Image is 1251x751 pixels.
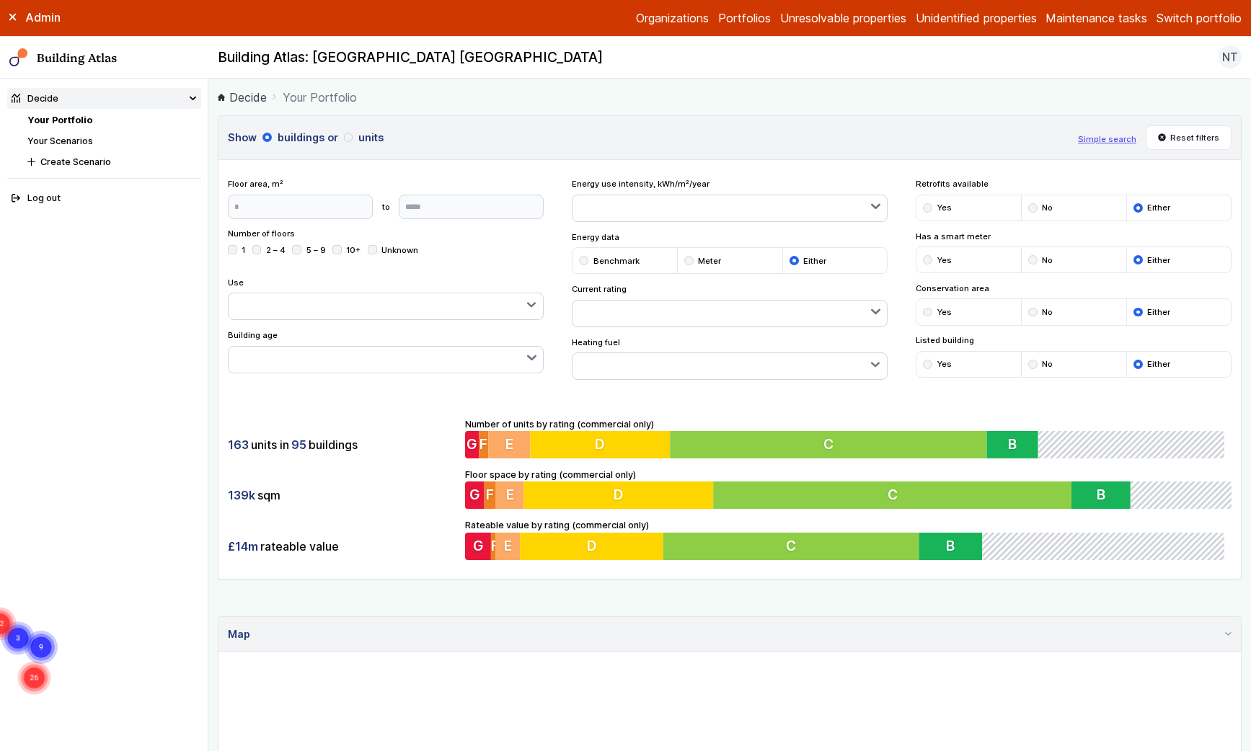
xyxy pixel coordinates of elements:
a: Decide [218,89,267,106]
div: Rateable value by rating (commercial only) [465,518,1232,560]
button: G [465,481,485,509]
button: G [465,431,479,458]
div: Number of floors [228,228,544,267]
a: Portfolios [718,9,771,27]
button: F [484,481,495,509]
span: B [1013,435,1022,453]
div: units in buildings [228,431,456,458]
span: C [827,435,837,453]
button: Log out [7,188,201,209]
span: Retrofits available [916,178,1232,190]
span: B [1097,486,1105,504]
span: C [789,537,799,554]
span: F [479,435,487,453]
button: B [923,533,987,560]
button: C [713,481,1071,509]
h3: Show [228,130,1069,146]
div: Energy use intensity, kWh/m²/year [572,178,888,222]
button: Reset filters [1146,125,1232,150]
span: 163 [228,437,249,453]
span: E [505,486,513,504]
button: B [1071,481,1131,509]
button: Simple search [1078,133,1136,145]
button: Switch portfolio [1157,9,1242,27]
div: Decide [12,92,58,105]
div: Floor space by rating (commercial only) [465,468,1232,510]
button: E [488,431,531,458]
h2: Building Atlas: [GEOGRAPHIC_DATA] [GEOGRAPHIC_DATA] [218,48,603,67]
div: Current rating [572,283,888,327]
span: D [613,486,623,504]
span: 139k [228,487,255,503]
div: Energy data [572,231,888,275]
span: G [467,435,477,453]
span: B [951,537,960,554]
button: B [992,431,1044,458]
button: F [479,431,488,458]
button: D [521,533,666,560]
span: C [888,486,898,504]
span: F [491,537,499,554]
span: D [588,537,598,554]
summary: Decide [7,88,201,109]
span: E [505,435,513,453]
img: main-0bbd2752.svg [9,48,28,67]
div: Number of units by rating (commercial only) [465,417,1232,459]
div: Floor area, m² [228,178,544,218]
span: E [504,537,512,554]
span: £14m [228,538,258,554]
button: C [672,431,992,458]
a: Unresolvable properties [780,9,906,27]
button: Create Scenario [23,151,201,172]
summary: Map [218,617,1241,652]
form: to [228,195,544,219]
button: D [523,481,713,509]
span: D [596,435,606,453]
button: C [665,533,923,560]
span: Listed building [916,334,1232,346]
span: 95 [291,437,306,453]
a: Your Portfolio [27,115,92,125]
div: sqm [228,481,456,509]
div: Building age [228,329,544,373]
span: NT [1222,48,1238,66]
a: Unidentified properties [916,9,1037,27]
div: Use [228,277,544,321]
span: G [472,537,483,554]
div: rateable value [228,533,456,560]
a: Your Scenarios [27,135,93,146]
button: G [465,533,491,560]
a: Organizations [636,9,709,27]
span: F [486,486,494,504]
button: F [491,533,495,560]
div: Heating fuel [572,337,888,381]
button: E [495,533,521,560]
span: Your Portfolio [283,89,357,106]
span: G [469,486,479,504]
button: D [531,431,672,458]
span: Has a smart meter [916,231,1232,242]
button: E [495,481,523,509]
a: Maintenance tasks [1046,9,1147,27]
button: NT [1219,45,1242,68]
span: Conservation area [916,283,1232,294]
